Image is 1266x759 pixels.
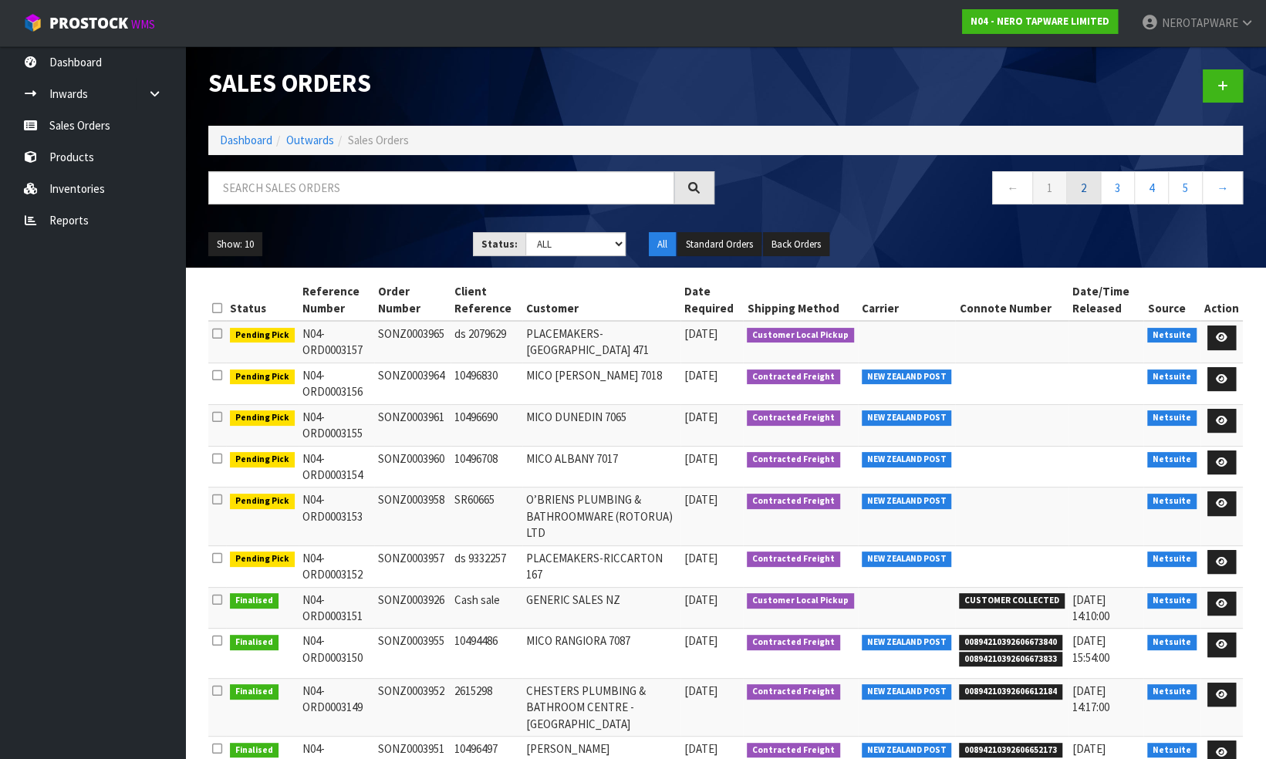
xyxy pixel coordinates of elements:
[747,494,840,509] span: Contracted Freight
[743,279,858,321] th: Shipping Method
[299,587,375,629] td: N04-ORD0003151
[522,629,680,678] td: MICO RANGIORA 7087
[1072,683,1109,714] span: [DATE] 14:17:00
[1100,171,1135,204] a: 3
[374,404,451,446] td: SONZ0003961
[230,494,295,509] span: Pending Pick
[684,368,717,383] span: [DATE]
[747,369,840,385] span: Contracted Freight
[374,321,451,363] td: SONZ0003965
[286,133,334,147] a: Outwards
[451,487,522,545] td: SR60665
[299,279,375,321] th: Reference Number
[374,678,451,736] td: SONZ0003952
[959,635,1062,650] span: 00894210392606673840
[451,629,522,678] td: 10494486
[955,279,1069,321] th: Connote Number
[230,369,295,385] span: Pending Pick
[959,593,1065,609] span: CUSTOMER COLLECTED
[374,545,451,587] td: SONZ0003957
[230,452,295,467] span: Pending Pick
[374,587,451,629] td: SONZ0003926
[481,238,518,251] strong: Status:
[299,678,375,736] td: N04-ORD0003149
[747,552,840,567] span: Contracted Freight
[374,629,451,678] td: SONZ0003955
[1147,635,1197,650] span: Netsuite
[1147,743,1197,758] span: Netsuite
[862,684,952,700] span: NEW ZEALAND POST
[1143,279,1200,321] th: Source
[230,743,279,758] span: Finalised
[299,363,375,404] td: N04-ORD0003156
[747,743,840,758] span: Contracted Freight
[1161,15,1237,30] span: NEROTAPWARE
[220,133,272,147] a: Dashboard
[374,487,451,545] td: SONZ0003958
[299,629,375,678] td: N04-ORD0003150
[522,487,680,545] td: O’BRIENS PLUMBING & BATHROOMWARE (ROTORUA) LTD
[684,633,717,648] span: [DATE]
[348,133,409,147] span: Sales Orders
[1066,171,1101,204] a: 2
[299,545,375,587] td: N04-ORD0003152
[862,743,952,758] span: NEW ZEALAND POST
[858,279,956,321] th: Carrier
[208,69,714,97] h1: Sales Orders
[1147,410,1197,426] span: Netsuite
[684,741,717,756] span: [DATE]
[522,545,680,587] td: PLACEMAKERS-RICCARTON 167
[522,363,680,404] td: MICO [PERSON_NAME] 7018
[862,635,952,650] span: NEW ZEALAND POST
[451,545,522,587] td: ds 9332257
[1147,593,1197,609] span: Netsuite
[1072,592,1109,623] span: [DATE] 14:10:00
[684,592,717,607] span: [DATE]
[299,446,375,487] td: N04-ORD0003154
[208,232,262,257] button: Show: 10
[747,328,854,343] span: Customer Local Pickup
[451,404,522,446] td: 10496690
[862,410,952,426] span: NEW ZEALAND POST
[747,593,854,609] span: Customer Local Pickup
[230,684,279,700] span: Finalised
[230,410,295,426] span: Pending Pick
[1134,171,1169,204] a: 4
[747,452,840,467] span: Contracted Freight
[374,446,451,487] td: SONZ0003960
[374,279,451,321] th: Order Number
[1147,328,1197,343] span: Netsuite
[684,492,717,507] span: [DATE]
[522,279,680,321] th: Customer
[374,363,451,404] td: SONZ0003964
[1147,684,1197,700] span: Netsuite
[862,369,952,385] span: NEW ZEALAND POST
[451,446,522,487] td: 10496708
[208,171,674,204] input: Search sales orders
[1147,552,1197,567] span: Netsuite
[1147,369,1197,385] span: Netsuite
[230,635,279,650] span: Finalised
[1168,171,1203,204] a: 5
[959,652,1062,667] span: 00894210392606673833
[862,452,952,467] span: NEW ZEALAND POST
[230,552,295,567] span: Pending Pick
[299,321,375,363] td: N04-ORD0003157
[1202,171,1243,204] a: →
[1069,279,1143,321] th: Date/Time Released
[522,678,680,736] td: CHESTERS PLUMBING & BATHROOM CENTRE -[GEOGRAPHIC_DATA]
[299,487,375,545] td: N04-ORD0003153
[747,410,840,426] span: Contracted Freight
[451,587,522,629] td: Cash sale
[522,321,680,363] td: PLACEMAKERS-[GEOGRAPHIC_DATA] 471
[131,17,155,32] small: WMS
[862,494,952,509] span: NEW ZEALAND POST
[226,279,299,321] th: Status
[684,451,717,466] span: [DATE]
[451,678,522,736] td: 2615298
[451,321,522,363] td: ds 2079629
[451,363,522,404] td: 10496830
[992,171,1033,204] a: ←
[522,404,680,446] td: MICO DUNEDIN 7065
[959,684,1062,700] span: 00894210392606612184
